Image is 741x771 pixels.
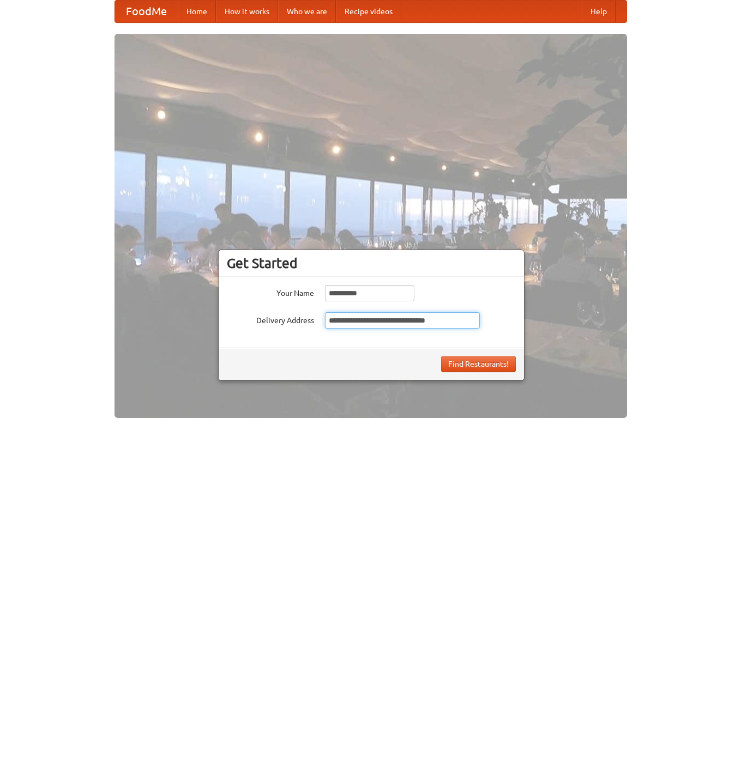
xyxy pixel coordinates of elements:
label: Your Name [227,285,314,299]
h3: Get Started [227,255,516,271]
a: Help [582,1,616,22]
a: Who we are [278,1,336,22]
a: How it works [216,1,278,22]
button: Find Restaurants! [441,356,516,372]
a: FoodMe [115,1,178,22]
a: Home [178,1,216,22]
label: Delivery Address [227,312,314,326]
a: Recipe videos [336,1,401,22]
